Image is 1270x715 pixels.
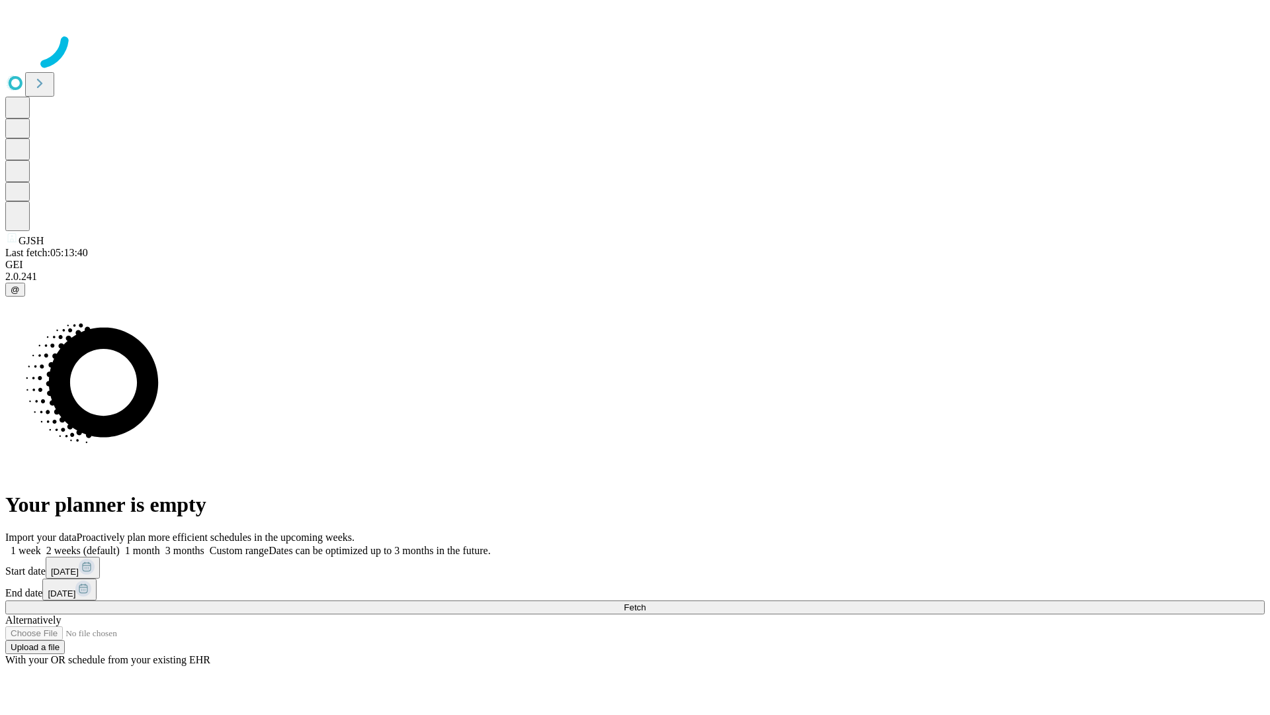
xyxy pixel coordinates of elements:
[5,654,210,665] span: With your OR schedule from your existing EHR
[5,493,1265,517] h1: Your planner is empty
[5,271,1265,283] div: 2.0.241
[5,532,77,543] span: Import your data
[125,545,160,556] span: 1 month
[51,567,79,577] span: [DATE]
[5,557,1265,579] div: Start date
[5,283,25,297] button: @
[5,579,1265,600] div: End date
[5,614,61,626] span: Alternatively
[165,545,204,556] span: 3 months
[5,640,65,654] button: Upload a file
[5,259,1265,271] div: GEI
[42,579,97,600] button: [DATE]
[77,532,355,543] span: Proactively plan more efficient schedules in the upcoming weeks.
[210,545,269,556] span: Custom range
[269,545,490,556] span: Dates can be optimized up to 3 months in the future.
[46,557,100,579] button: [DATE]
[11,285,20,295] span: @
[5,600,1265,614] button: Fetch
[46,545,120,556] span: 2 weeks (default)
[11,545,41,556] span: 1 week
[19,235,44,246] span: GJSH
[624,602,646,612] span: Fetch
[5,247,88,258] span: Last fetch: 05:13:40
[48,589,75,598] span: [DATE]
